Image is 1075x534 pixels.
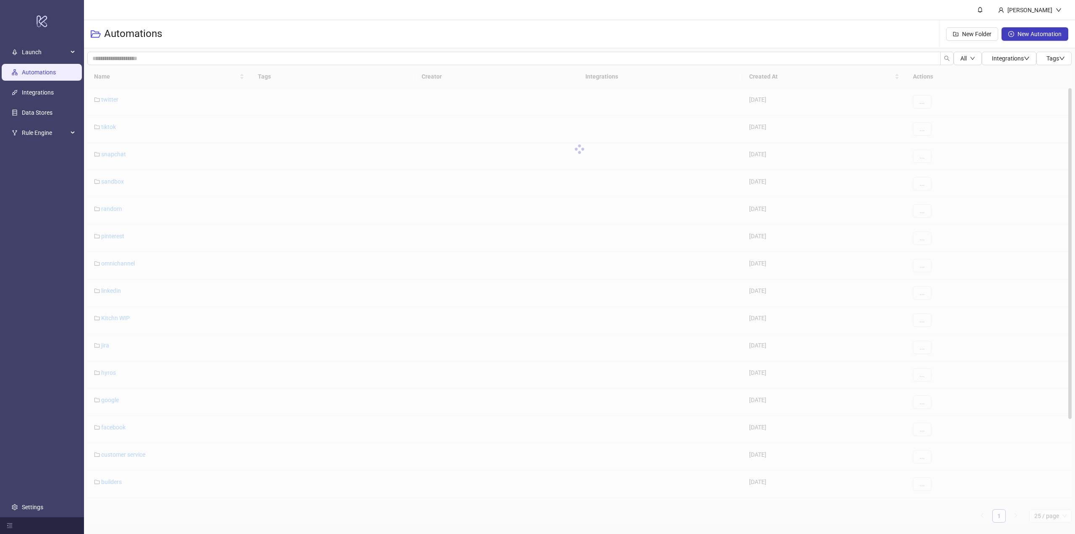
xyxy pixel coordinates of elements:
span: folder-add [953,31,959,37]
span: Integrations [992,55,1030,62]
span: down [1056,7,1062,13]
span: fork [12,130,18,136]
div: [PERSON_NAME] [1004,5,1056,15]
span: down [970,56,975,61]
span: down [1059,55,1065,61]
button: Alldown [954,52,982,65]
span: All [960,55,967,62]
span: menu-fold [7,523,13,529]
span: bell [977,7,983,13]
span: folder-open [91,29,101,39]
span: down [1024,55,1030,61]
span: Tags [1046,55,1065,62]
span: Launch [22,44,68,61]
span: New Automation [1017,31,1062,37]
span: user [998,7,1004,13]
span: search [944,55,950,61]
a: Data Stores [22,109,52,116]
button: New Automation [1002,27,1068,41]
button: New Folder [946,27,998,41]
a: Settings [22,504,43,510]
span: rocket [12,49,18,55]
a: Automations [22,69,56,76]
button: Integrationsdown [982,52,1036,65]
h3: Automations [104,27,162,41]
button: Tagsdown [1036,52,1072,65]
span: plus-circle [1008,31,1014,37]
span: New Folder [962,31,991,37]
a: Integrations [22,89,54,96]
span: Rule Engine [22,124,68,141]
